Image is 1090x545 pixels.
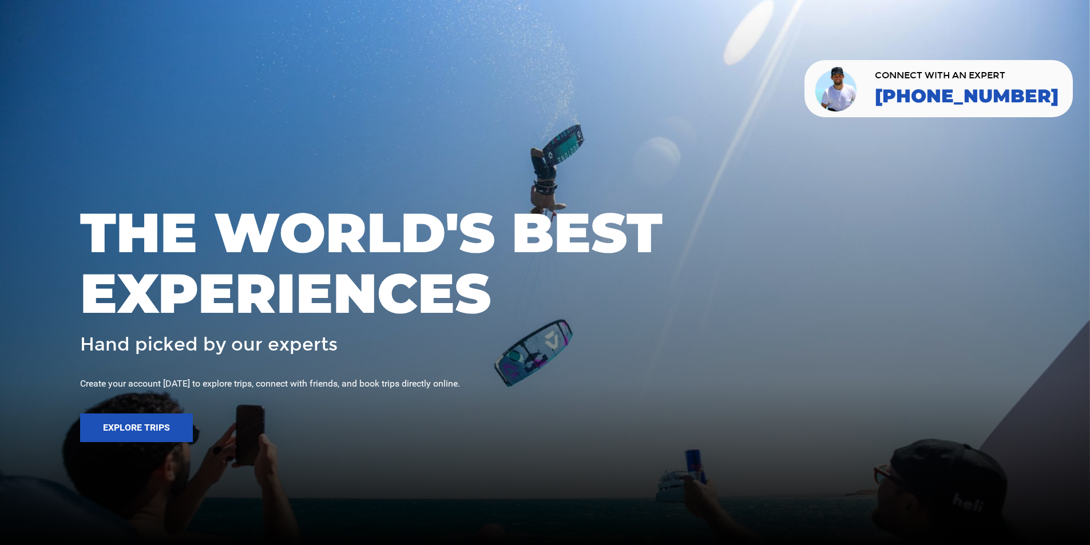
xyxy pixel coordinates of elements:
[80,202,1010,323] span: THE WORLD'S BEST EXPERIENCES
[875,71,1059,80] span: CONNECT WITH AN EXPERT
[80,335,338,355] span: Hand picked by our experts
[80,377,1010,391] div: Create your account [DATE] to explore trips, connect with friends, and book trips directly online.
[875,86,1059,106] a: [PHONE_NUMBER]
[80,413,193,442] button: Explore Trips
[813,65,861,113] img: contact our team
